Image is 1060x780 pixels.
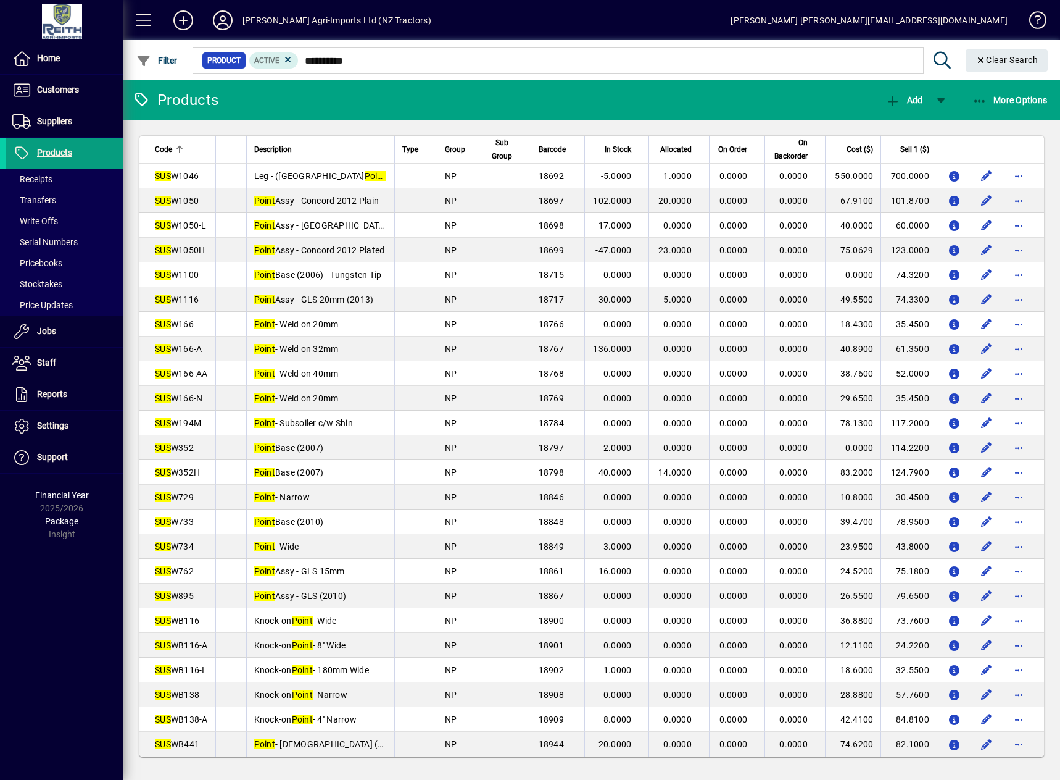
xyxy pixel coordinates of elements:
td: 35.4500 [880,386,937,411]
span: 14.0000 [658,468,692,477]
span: Write Offs [12,216,58,226]
span: NP [445,319,457,329]
a: Suppliers [6,106,123,137]
button: More options [1009,290,1029,309]
span: 0.0000 [719,369,748,379]
span: 0.0000 [663,319,692,329]
span: 0.0000 [719,319,748,329]
span: 0.0000 [779,220,808,230]
td: 35.4500 [880,312,937,337]
span: - Weld on 40mm [254,369,339,379]
span: 0.0000 [719,393,748,403]
span: 40.0000 [598,468,632,477]
a: Home [6,43,123,74]
a: Stocktakes [6,274,123,295]
em: SUS [155,492,171,502]
span: 0.0000 [779,517,808,527]
button: More options [1009,339,1029,359]
span: NP [445,270,457,280]
span: NP [445,369,457,379]
a: Serial Numbers [6,232,123,253]
em: SUS [155,220,171,230]
a: Settings [6,411,123,442]
button: Edit [977,166,996,186]
em: Point [254,245,275,255]
span: Reports [37,389,67,399]
span: Type [402,143,418,156]
span: W733 [155,517,194,527]
em: SUS [155,443,171,453]
span: 0.0000 [779,196,808,206]
span: NP [445,245,457,255]
span: NP [445,220,457,230]
span: Receipts [12,174,52,184]
span: Home [37,53,60,63]
span: Jobs [37,326,56,336]
span: 0.0000 [603,517,632,527]
td: 550.0000 [825,164,881,188]
button: More options [1009,191,1029,211]
span: Customers [37,85,79,94]
button: Edit [977,586,996,606]
em: SUS [155,418,171,428]
span: Sub Group [492,136,512,163]
span: 0.0000 [719,492,748,502]
span: Barcode [539,143,566,156]
span: W352H [155,468,200,477]
span: 136.0000 [593,344,631,354]
td: 74.3300 [880,287,937,312]
button: Edit [977,265,996,285]
td: 30.4500 [880,485,937,510]
em: SUS [155,517,171,527]
span: - Weld on 20mm [254,393,339,403]
span: Assy - Concord 2012 Plated [254,245,385,255]
button: More options [1009,487,1029,507]
a: Jobs [6,316,123,347]
a: Transfers [6,190,123,211]
td: 83.2000 [825,460,881,485]
span: NP [445,393,457,403]
span: 0.0000 [663,369,692,379]
td: 700.0000 [880,164,937,188]
span: 0.0000 [719,245,748,255]
em: Point [254,319,275,329]
span: 0.0000 [779,418,808,428]
span: 0.0000 [779,344,808,354]
span: Base (2010) [254,517,324,527]
span: Assy - [GEOGRAPHIC_DATA] 2012 [254,220,410,230]
em: Point [254,492,275,502]
button: More options [1009,438,1029,458]
span: 18767 [539,344,564,354]
span: W1100 [155,270,199,280]
span: 18715 [539,270,564,280]
span: On Order [718,143,747,156]
span: 0.0000 [779,245,808,255]
em: SUS [155,295,171,304]
td: 39.4700 [825,510,881,534]
span: 0.0000 [719,171,748,181]
button: Edit [977,512,996,532]
button: More options [1009,734,1029,754]
a: Reports [6,379,123,410]
span: Pricebooks [12,258,62,268]
button: More Options [969,89,1051,111]
span: 23.0000 [658,245,692,255]
span: Code [155,143,172,156]
em: Point [365,171,386,181]
div: Type [402,143,429,156]
div: Allocated [656,143,703,156]
td: 78.9500 [880,510,937,534]
button: More options [1009,685,1029,705]
em: SUS [155,468,171,477]
span: Stocktakes [12,279,62,289]
span: 18769 [539,393,564,403]
em: Point [254,468,275,477]
td: 61.3500 [880,337,937,361]
mat-chip: Activation Status: Active [249,52,299,69]
span: NP [445,295,457,304]
span: W352 [155,443,194,453]
button: Edit [977,191,996,211]
span: - Subsoiler c/w Shin [254,418,353,428]
span: Active [254,56,279,65]
td: 0.0000 [825,262,881,287]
